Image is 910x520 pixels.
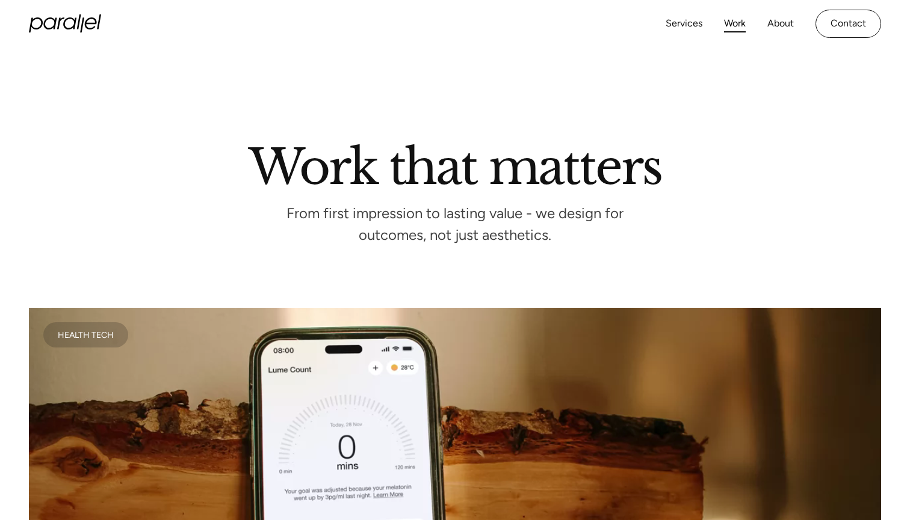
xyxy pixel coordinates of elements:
a: Contact [816,10,881,38]
div: Health Tech [58,332,114,338]
p: From first impression to lasting value - we design for outcomes, not just aesthetics. [274,209,636,240]
a: About [767,15,794,32]
a: home [29,14,101,32]
a: Work [724,15,746,32]
a: Services [666,15,702,32]
h2: Work that matters [112,144,798,185]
